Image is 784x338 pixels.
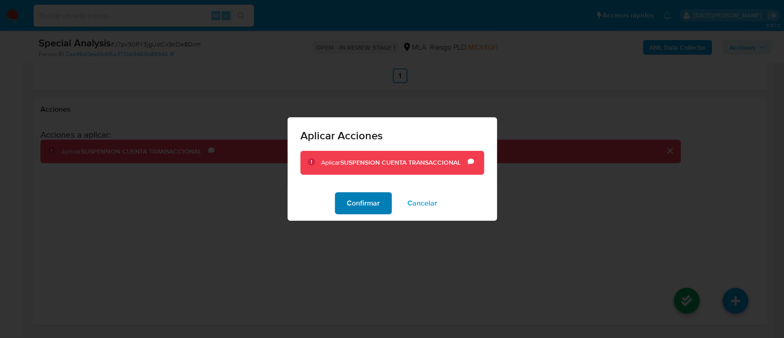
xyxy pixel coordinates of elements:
b: SUSPENSION CUENTA TRANSACCIONAL [340,158,461,167]
button: Cancelar [395,192,449,214]
div: Aplicar [321,158,468,167]
span: Cancelar [407,193,437,213]
span: Confirmar [347,193,380,213]
button: Confirmar [335,192,392,214]
span: Aplicar Acciones [300,130,484,141]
